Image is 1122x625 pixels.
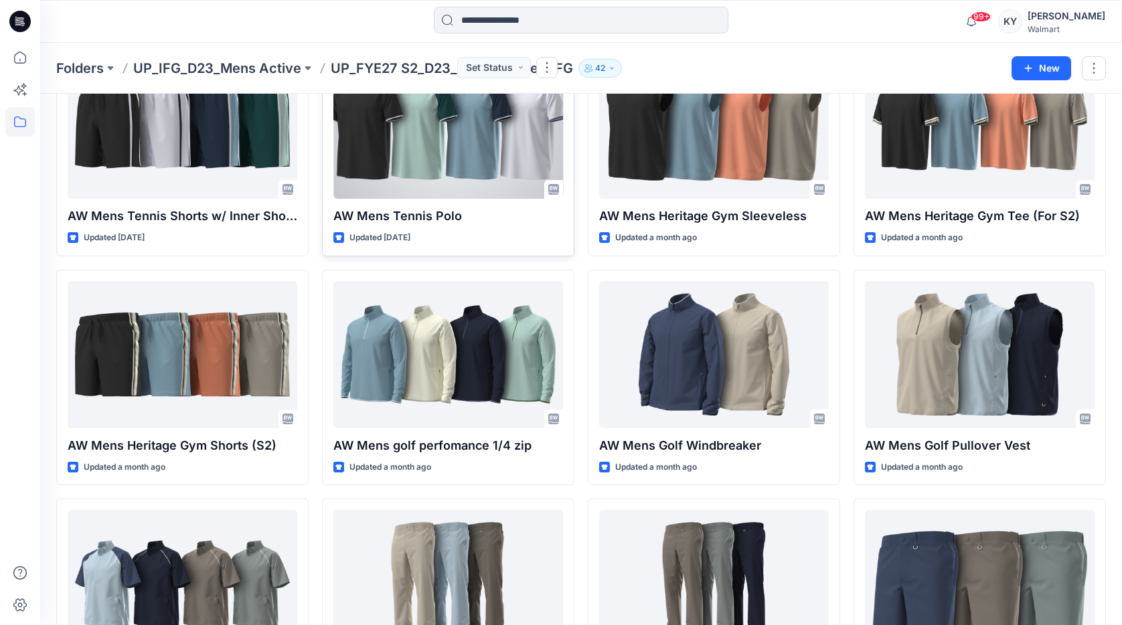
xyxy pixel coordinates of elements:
p: AW Mens Golf Windbreaker [599,436,829,455]
p: Updated [DATE] [84,231,145,245]
a: AW Mens Heritage Gym Tee (For S2) [865,52,1095,199]
a: Folders [56,59,104,78]
div: [PERSON_NAME] [1028,8,1105,24]
p: Updated [DATE] [349,231,410,245]
a: AW Mens Golf Pullover Vest [865,281,1095,428]
div: Walmart [1028,24,1105,34]
p: Updated a month ago [881,231,963,245]
p: AW Mens Golf Pullover Vest [865,436,1095,455]
a: AW Mens golf perfomance 1/4 zip [333,281,563,428]
div: KY [998,9,1022,33]
a: AW Mens Heritage Gym Shorts (S2) [68,281,297,428]
p: AW Mens Tennis Polo [333,207,563,226]
button: New [1012,56,1071,80]
a: AW Mens Golf Windbreaker [599,281,829,428]
p: UP_FYE27 S2_D23_Mens Active - IFG [331,59,573,78]
p: AW Mens Heritage Gym Shorts (S2) [68,436,297,455]
span: 99+ [971,11,991,22]
p: Updated a month ago [615,231,697,245]
a: UP_IFG_D23_Mens Active [133,59,301,78]
p: AW Mens Tennis Shorts w/ Inner Shorts [68,207,297,226]
a: AW Mens Heritage Gym Sleeveless [599,52,829,199]
button: 42 [578,59,622,78]
p: Updated a month ago [881,460,963,474]
a: AW Mens Tennis Shorts w/ Inner Shorts [68,52,297,199]
a: AW Mens Tennis Polo [333,52,563,199]
p: Updated a month ago [84,460,165,474]
p: 42 [595,61,605,76]
p: Updated a month ago [615,460,697,474]
p: AW Mens Heritage Gym Tee (For S2) [865,207,1095,226]
p: AW Mens Heritage Gym Sleeveless [599,207,829,226]
p: Updated a month ago [349,460,431,474]
p: AW Mens golf perfomance 1/4 zip [333,436,563,455]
